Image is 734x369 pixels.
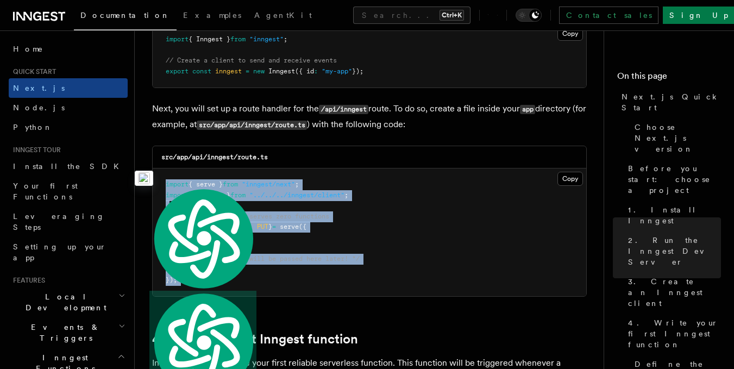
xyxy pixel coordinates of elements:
[166,57,337,64] span: // Create a client to send and receive events
[9,157,128,176] a: Install the SDK
[319,105,368,114] code: /api/inngest
[80,11,170,20] span: Documentation
[13,162,126,171] span: Install the SDK
[9,207,128,237] a: Leveraging Steps
[13,212,105,232] span: Leveraging Steps
[559,7,658,24] a: Contact sales
[177,3,248,29] a: Examples
[149,186,256,291] img: logo.svg
[635,122,721,154] span: Choose Next.js version
[322,67,352,75] span: "my-app"
[215,67,242,75] span: inngest
[183,11,241,20] span: Examples
[13,84,65,92] span: Next.js
[249,191,344,199] span: "../../../inngest/client"
[314,67,318,75] span: :
[272,223,276,230] span: =
[9,98,128,117] a: Node.js
[9,117,128,137] a: Python
[624,272,721,313] a: 3. Create an Inngest client
[13,123,53,132] span: Python
[230,35,246,43] span: from
[617,70,721,87] h4: On this page
[181,255,360,262] span: /* your functions will be passed here later! */
[9,287,128,317] button: Local Development
[152,101,587,133] p: Next, you will set up a route handler for the route. To do so, create a file inside your director...
[295,67,314,75] span: ({ id
[189,35,230,43] span: { Inngest }
[557,172,583,186] button: Copy
[352,67,363,75] span: });
[254,11,312,20] span: AgentKit
[223,180,238,188] span: from
[257,223,268,230] span: PUT
[166,35,189,43] span: import
[13,103,65,112] span: Node.js
[628,235,721,267] span: 2. Run the Inngest Dev Server
[248,3,318,29] a: AgentKit
[353,7,470,24] button: Search...Ctrl+K
[246,67,249,75] span: =
[520,105,535,114] code: app
[516,9,542,22] button: Toggle dark mode
[268,223,272,230] span: }
[295,180,299,188] span: ;
[9,146,61,154] span: Inngest tour
[249,35,284,43] span: "inngest"
[628,204,721,226] span: 1. Install Inngest
[192,67,211,75] span: const
[9,39,128,59] a: Home
[268,67,295,75] span: Inngest
[13,242,106,262] span: Setting up your app
[628,276,721,309] span: 3. Create an Inngest client
[617,87,721,117] a: Next.js Quick Start
[161,153,268,161] code: src/app/api/inngest/route.ts
[630,117,721,159] a: Choose Next.js version
[9,322,118,343] span: Events & Triggers
[9,317,128,348] button: Events & Triggers
[253,67,265,75] span: new
[624,313,721,354] a: 4. Write your first Inngest function
[628,317,721,350] span: 4. Write your first Inngest function
[440,10,464,21] kbd: Ctrl+K
[9,276,45,285] span: Features
[284,35,287,43] span: ;
[13,43,43,54] span: Home
[624,230,721,272] a: 2. Run the Inngest Dev Server
[280,223,299,230] span: serve
[242,180,295,188] span: "inngest/next"
[197,121,307,130] code: src/app/api/inngest/route.ts
[9,176,128,207] a: Your first Functions
[13,182,78,201] span: Your first Functions
[9,78,128,98] a: Next.js
[166,180,189,188] span: import
[299,223,306,230] span: ({
[622,91,721,113] span: Next.js Quick Start
[74,3,177,30] a: Documentation
[557,27,583,41] button: Copy
[624,159,721,200] a: Before you start: choose a project
[166,67,189,75] span: export
[9,291,118,313] span: Local Development
[9,237,128,267] a: Setting up your app
[628,163,721,196] span: Before you start: choose a project
[189,180,223,188] span: { serve }
[9,67,56,76] span: Quick start
[624,200,721,230] a: 1. Install Inngest
[344,191,348,199] span: ;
